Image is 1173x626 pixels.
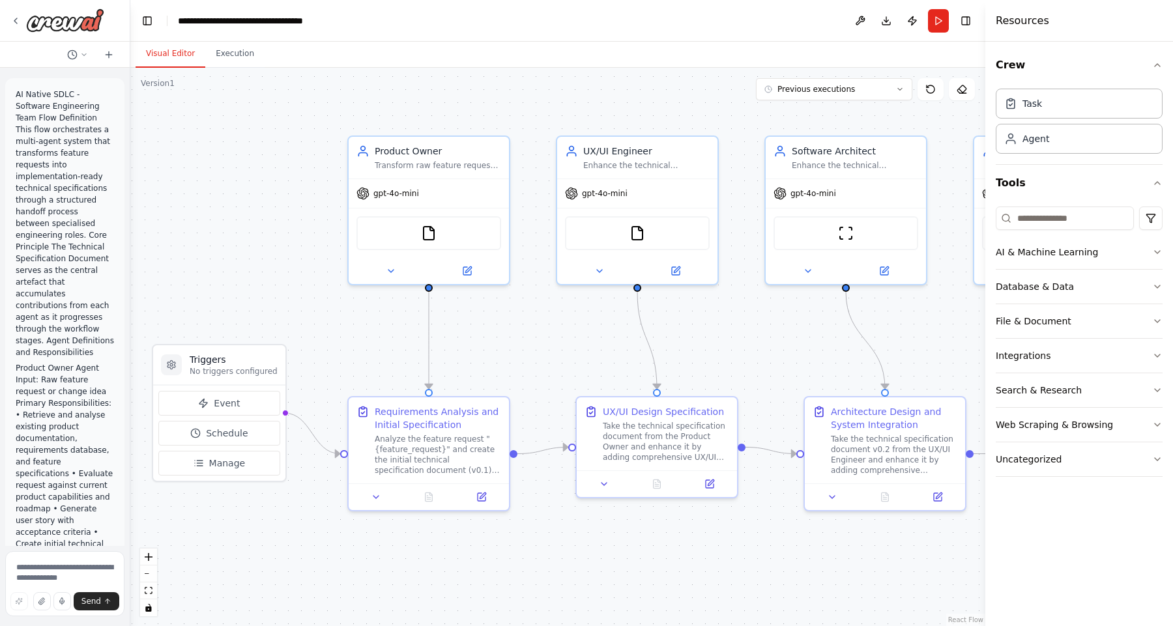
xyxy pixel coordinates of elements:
button: Uncategorized [996,442,1163,476]
button: Schedule [158,421,280,446]
div: Take the technical specification document v0.2 from the UX/UI Engineer and enhance it by adding c... [831,434,957,476]
div: Architecture Design and System Integration [831,405,957,431]
div: Product Owner [375,145,501,158]
button: Search & Research [996,373,1163,407]
div: UX/UI Design SpecificationTake the technical specification document from the Product Owner and en... [575,396,738,498]
div: Uncategorized [996,453,1062,466]
button: Tools [996,165,1163,201]
span: Send [81,596,101,606]
div: Requirements Analysis and Initial SpecificationAnalyze the feature request "{feature_request}" an... [347,396,510,511]
div: Enhance the technical specification (v0.1 → v0.2) by adding comprehensive UX/UI specifications in... [583,160,710,171]
div: Crew [996,83,1163,164]
div: UX/UI EngineerEnhance the technical specification (v0.1 → v0.2) by adding comprehensive UX/UI spe... [556,135,719,285]
g: Edge from a3fdc59c-9bc1-4324-92e2-5acbb12f0f6a to a812d777-beb6-40fa-b8e3-501333d93d08 [422,292,435,389]
button: Click to speak your automation idea [53,592,71,610]
button: Improve this prompt [10,592,28,610]
div: TriggersNo triggers configuredEventScheduleManage [152,344,287,482]
span: Previous executions [777,84,855,94]
g: Edge from c5513240-a135-48bb-a693-720c07c31701 to eb799909-bbf9-4d2d-be3f-c4504bd07ecd [839,292,891,389]
button: AI & Machine Learning [996,235,1163,269]
h4: Resources [996,13,1049,29]
button: Open in side panel [639,263,712,279]
button: zoom out [140,565,157,582]
div: Analyze the feature request "{feature_request}" and create the initial technical specification do... [375,434,501,476]
button: No output available [858,489,913,505]
button: Visual Editor [136,40,205,68]
button: Open in side panel [459,489,504,505]
g: Edge from 7e174ee9-c6d3-4f64-b40f-2af64d67d17f to 461606e7-7519-4d92-bf9d-1a4c5e65406f [631,292,663,389]
div: Agent [1022,132,1049,145]
button: Hide left sidebar [138,12,156,30]
img: Logo [26,8,104,32]
div: Tools [996,201,1163,487]
button: Database & Data [996,270,1163,304]
span: gpt-4o-mini [582,188,628,199]
img: FileReadTool [421,225,437,241]
span: gpt-4o-mini [790,188,836,199]
button: Web Scraping & Browsing [996,408,1163,442]
nav: breadcrumb [178,14,303,27]
button: Upload files [33,592,51,610]
div: Search & Research [996,384,1082,397]
button: No output available [401,489,457,505]
g: Edge from eb799909-bbf9-4d2d-be3f-c4504bd07ecd to f0a0612c-7c1f-48f4-8191-13ac7b8a70b3 [974,448,1024,461]
div: Integrations [996,349,1050,362]
button: Integrations [996,339,1163,373]
g: Edge from triggers to a812d777-beb6-40fa-b8e3-501333d93d08 [284,406,340,461]
div: Take the technical specification document from the Product Owner and enhance it by adding compreh... [603,421,729,462]
button: fit view [140,582,157,599]
div: Version 1 [141,78,175,89]
button: zoom in [140,548,157,565]
div: Software ArchitectEnhance the technical specification (v0.2 → v0.3) by adding comprehensive archi... [764,135,927,285]
button: Open in side panel [847,263,921,279]
span: Manage [209,457,246,470]
button: Manage [158,451,280,476]
button: Execution [205,40,265,68]
div: Database & Data [996,280,1074,293]
button: Hide right sidebar [957,12,975,30]
span: Event [214,397,240,410]
g: Edge from 461606e7-7519-4d92-bf9d-1a4c5e65406f to eb799909-bbf9-4d2d-be3f-c4504bd07ecd [746,441,796,461]
button: Event [158,391,280,416]
div: AI & Machine Learning [996,246,1098,259]
button: Switch to previous chat [62,47,93,63]
span: Schedule [206,427,248,440]
p: No triggers configured [190,366,278,377]
div: Web Scraping & Browsing [996,418,1113,431]
button: Start a new chat [98,47,119,63]
div: Task [1022,97,1042,110]
button: toggle interactivity [140,599,157,616]
div: Enhance the technical specification (v0.2 → v0.3) by adding comprehensive architecture design inc... [792,160,918,171]
div: Architecture Design and System IntegrationTake the technical specification document v0.2 from the... [804,396,966,511]
p: AI Native SDLC - Software Engineering Team Flow Definition This flow orchestrates a multi-agent s... [16,89,114,358]
div: UX/UI Engineer [583,145,710,158]
div: Transform raw feature requests into structured user stories with acceptance criteria and create t... [375,160,501,171]
img: ScrapeWebsiteTool [838,225,854,241]
button: Open in side panel [687,476,732,492]
img: FileReadTool [630,225,645,241]
div: File & Document [996,315,1071,328]
button: Open in side panel [915,489,960,505]
div: Requirements Analysis and Initial Specification [375,405,501,431]
button: No output available [630,476,685,492]
button: File & Document [996,304,1163,338]
span: gpt-4o-mini [373,188,419,199]
button: Previous executions [756,78,912,100]
a: React Flow attribution [948,616,983,623]
div: Product OwnerTransform raw feature requests into structured user stories with acceptance criteria... [347,135,510,285]
div: Software Architect [792,145,918,158]
h3: Triggers [190,353,278,366]
div: UX/UI Design Specification [603,405,724,418]
g: Edge from a812d777-beb6-40fa-b8e3-501333d93d08 to 461606e7-7519-4d92-bf9d-1a4c5e65406f [517,441,568,461]
button: Crew [996,47,1163,83]
div: React Flow controls [140,548,157,616]
button: Send [74,592,119,610]
button: Open in side panel [430,263,504,279]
